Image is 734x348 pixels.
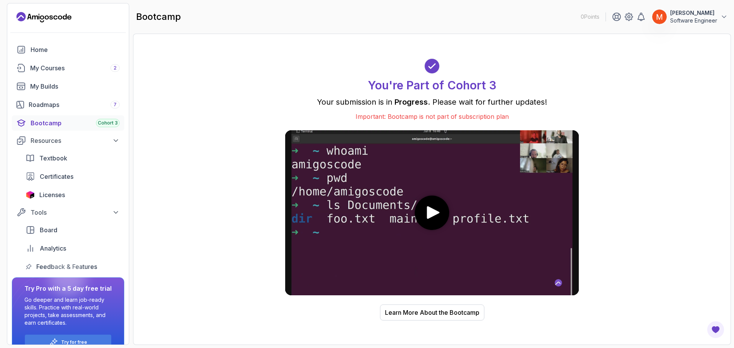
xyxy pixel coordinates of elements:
[40,244,66,253] span: Analytics
[21,222,124,238] a: board
[21,169,124,184] a: certificates
[670,9,717,17] p: [PERSON_NAME]
[31,118,120,128] div: Bootcamp
[12,42,124,57] a: home
[285,112,579,121] p: Important: Bootcamp is not part of subscription plan
[12,134,124,147] button: Resources
[581,13,599,21] p: 0 Points
[136,11,181,23] h2: bootcamp
[12,79,124,94] a: builds
[21,187,124,202] a: licenses
[12,60,124,76] a: courses
[29,100,120,109] div: Roadmaps
[652,10,667,24] img: user profile image
[385,308,479,317] div: Learn More About the Bootcamp
[30,63,120,73] div: My Courses
[114,65,117,71] span: 2
[652,9,728,24] button: user profile image[PERSON_NAME]Software Engineer
[39,154,67,163] span: Textbook
[30,82,120,91] div: My Builds
[16,11,71,23] a: Landing page
[31,208,120,217] div: Tools
[368,78,496,92] h1: You're Part of Cohort 3
[21,241,124,256] a: analytics
[26,191,35,199] img: jetbrains icon
[670,17,717,24] p: Software Engineer
[36,262,97,271] span: Feedback & Features
[40,172,73,181] span: Certificates
[40,225,57,235] span: Board
[380,304,484,320] button: Learn More About the Bootcamp
[395,97,428,107] span: Progress
[706,320,725,339] button: Open Feedback Button
[12,206,124,219] button: Tools
[31,45,120,54] div: Home
[98,120,118,126] span: Cohort 3
[285,97,579,107] p: Your submission is in . Please wait for further updates!
[31,136,120,145] div: Resources
[21,259,124,274] a: feedback
[12,115,124,131] a: bootcamp
[24,296,112,327] p: Go deeper and learn job-ready skills. Practice with real-world projects, take assessments, and ea...
[21,151,124,166] a: textbook
[61,339,87,345] a: Try for free
[114,102,117,108] span: 7
[12,97,124,112] a: roadmaps
[39,190,65,199] span: Licenses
